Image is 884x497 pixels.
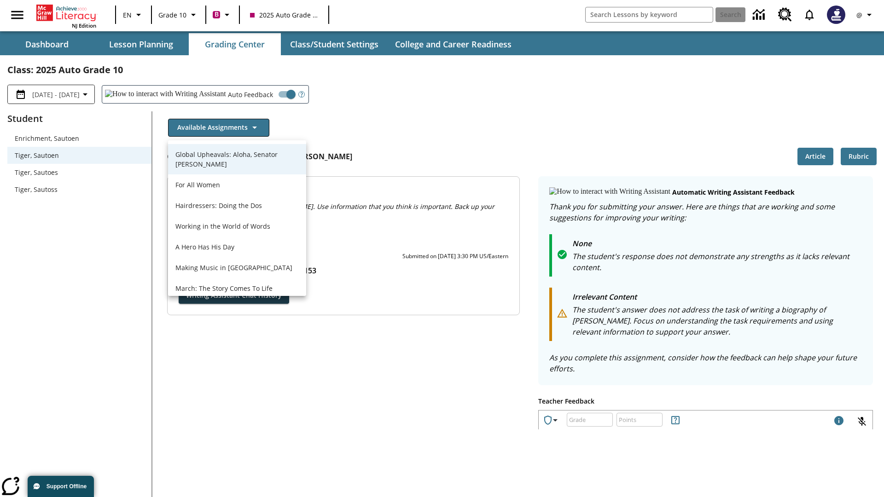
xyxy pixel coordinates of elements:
p: A Hero Has His Day [175,242,299,252]
p: For All Women [175,180,299,190]
body: Type your response here. [4,7,134,16]
p: March: The Story Comes To Life [175,283,299,293]
p: Global Upheavals: Aloha, Senator [PERSON_NAME] [175,150,299,169]
p: Hairdressers: Doing the Dos [175,201,299,210]
p: Working in the World of Words [175,221,299,231]
p: Making Music in [GEOGRAPHIC_DATA] [175,263,299,272]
